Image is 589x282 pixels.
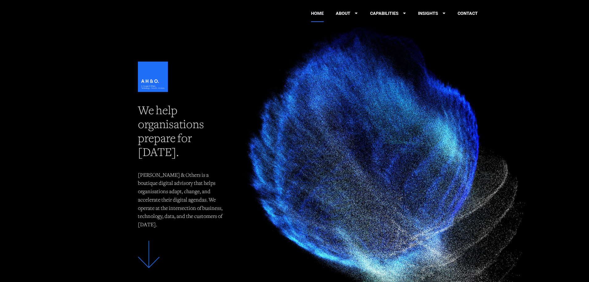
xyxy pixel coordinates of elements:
[370,5,406,22] a: CAPABILITIES
[458,5,478,22] a: CONTACT
[311,5,324,22] a: HOME
[418,5,446,22] a: INSIGHTS
[138,173,224,228] span: [PERSON_NAME] & Others is a boutique digital advisory that helps organisations adapt, change, and...
[336,5,358,22] a: ABOUT
[138,106,206,159] span: We help organisations prepare for [DATE].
